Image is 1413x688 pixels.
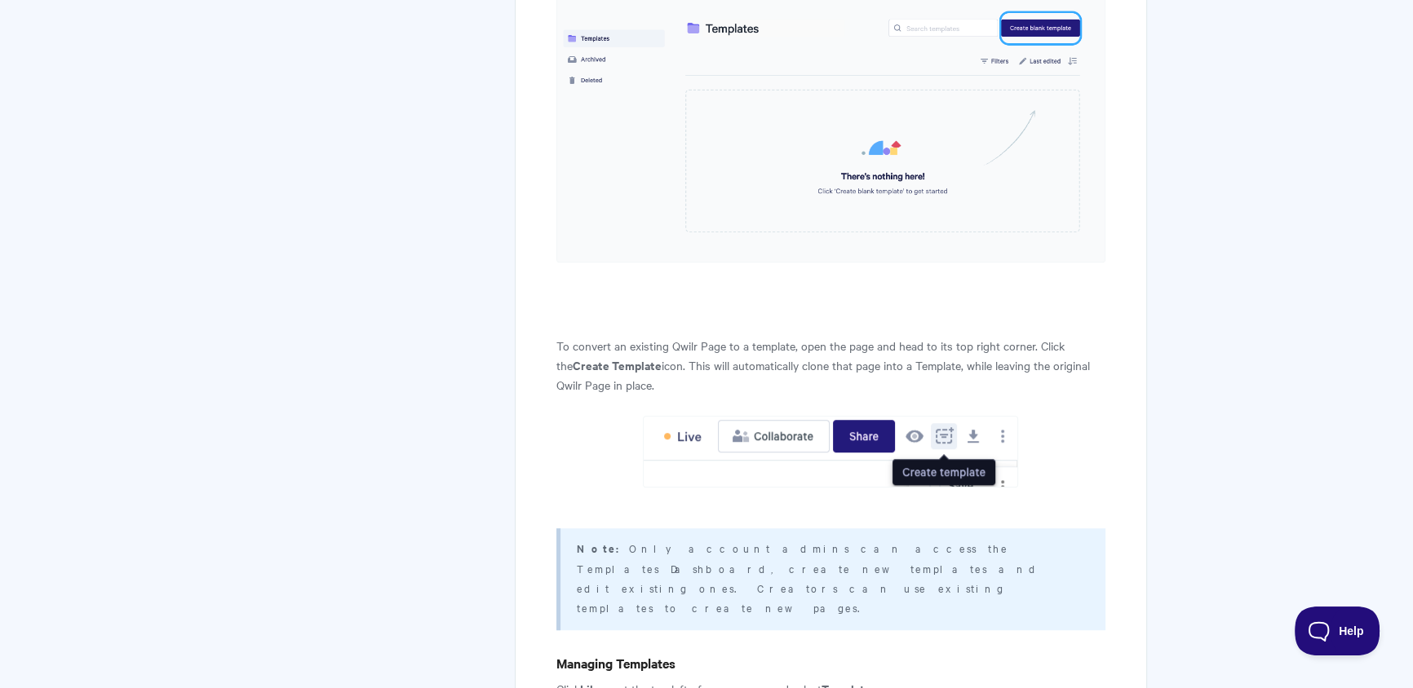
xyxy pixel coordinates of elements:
img: file-PiBVs1Hu2Q.png [643,416,1018,487]
p: Only account admins can access the Templates Dashboard, create new templates and edit existing on... [577,538,1085,617]
strong: Note: [577,540,629,556]
p: To convert an existing Qwilr Page to a template, open the page and head to its top right corner. ... [556,336,1105,395]
strong: Create Template [573,356,662,373]
iframe: Toggle Customer Support [1295,606,1380,655]
h4: Managing Templates [556,653,1105,673]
